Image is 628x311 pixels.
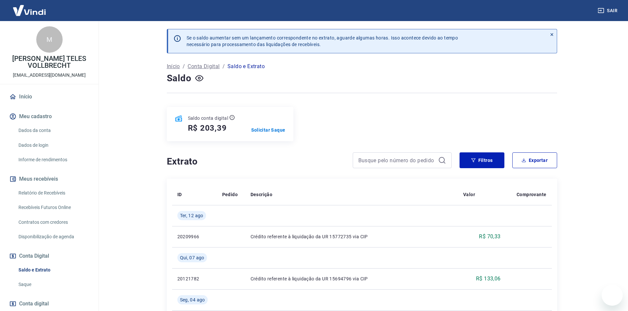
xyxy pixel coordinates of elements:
[188,123,227,133] h5: R$ 203,39
[222,191,238,198] p: Pedido
[16,263,91,277] a: Saldo e Extrato
[479,233,500,241] p: R$ 70,33
[16,230,91,244] a: Disponibilização de agenda
[8,297,91,311] a: Conta digital
[251,191,273,198] p: Descrição
[167,63,180,70] a: Início
[16,153,91,167] a: Informe de rendimentos
[8,249,91,263] button: Conta Digital
[8,0,51,20] img: Vindi
[251,233,453,240] p: Crédito referente à liquidação da UR 15772735 via CIP
[16,186,91,200] a: Relatório de Recebíveis
[16,216,91,229] a: Contratos com credores
[183,63,185,70] p: /
[8,172,91,186] button: Meus recebíveis
[8,90,91,104] a: Início
[8,109,91,124] button: Meu cadastro
[251,275,453,282] p: Crédito referente à liquidação da UR 15694796 via CIP
[16,124,91,137] a: Dados da conta
[460,152,504,168] button: Filtros
[227,63,265,70] p: Saldo e Extrato
[16,278,91,291] a: Saque
[177,275,212,282] p: 20121782
[602,285,623,306] iframe: Botão para abrir a janela de mensagens
[188,63,220,70] a: Conta Digital
[251,127,285,133] a: Solicitar Saque
[517,191,546,198] p: Comprovante
[358,155,435,165] input: Busque pelo número do pedido
[5,55,93,69] p: [PERSON_NAME] TELES VOLLBRECHT
[177,233,212,240] p: 20209966
[16,139,91,152] a: Dados de login
[167,72,192,85] h4: Saldo
[19,299,49,308] span: Conta digital
[188,115,228,121] p: Saldo conta digital
[223,63,225,70] p: /
[187,35,458,48] p: Se o saldo aumentar sem um lançamento correspondente no extrato, aguarde algumas horas. Isso acon...
[167,155,345,168] h4: Extrato
[596,5,620,17] button: Sair
[180,212,203,219] span: Ter, 12 ago
[36,26,63,53] div: M
[13,72,86,79] p: [EMAIL_ADDRESS][DOMAIN_NAME]
[16,201,91,214] a: Recebíveis Futuros Online
[180,297,205,303] span: Seg, 04 ago
[463,191,475,198] p: Valor
[512,152,557,168] button: Exportar
[177,191,182,198] p: ID
[180,254,204,261] span: Qui, 07 ago
[476,275,501,283] p: R$ 133,06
